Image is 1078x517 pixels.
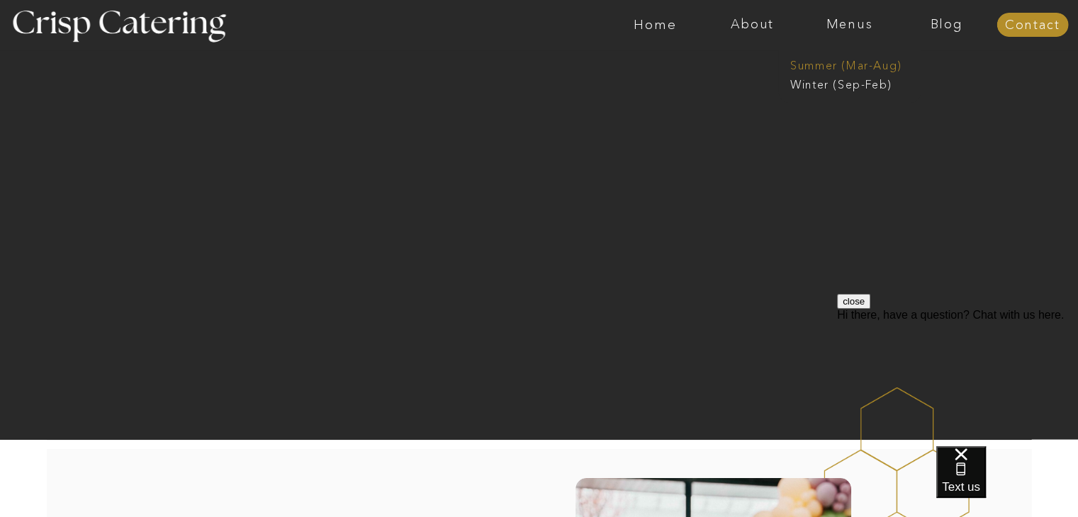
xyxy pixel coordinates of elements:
iframe: podium webchat widget bubble [936,446,1078,517]
a: Home [607,18,704,32]
iframe: podium webchat widget prompt [837,294,1078,464]
a: Summer (Mar-Aug) [790,57,917,71]
a: Winter (Sep-Feb) [790,76,906,90]
a: About [704,18,801,32]
a: Blog [898,18,995,32]
a: Contact [996,18,1068,33]
a: Menus [801,18,898,32]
